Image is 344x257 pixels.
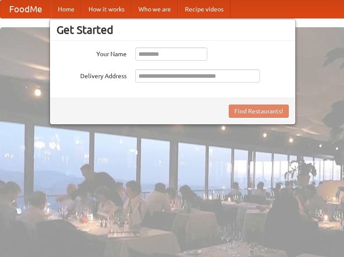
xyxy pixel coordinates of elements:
[57,23,289,36] h3: Get Started
[0,0,51,18] a: FoodMe
[82,0,131,18] a: How it works
[51,0,82,18] a: Home
[178,0,231,18] a: Recipe videos
[131,0,178,18] a: Who we are
[57,69,127,80] label: Delivery Address
[57,47,127,58] label: Your Name
[229,105,289,118] button: Find Restaurants!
